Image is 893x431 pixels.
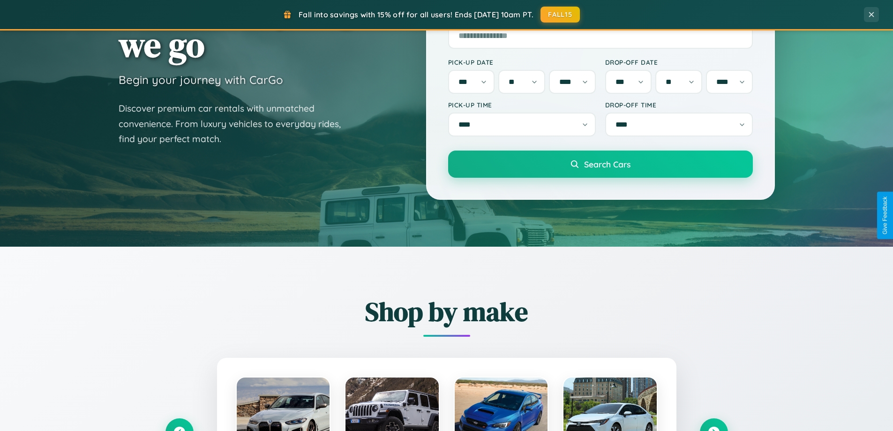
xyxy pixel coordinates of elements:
h2: Shop by make [165,294,728,330]
label: Pick-up Time [448,101,596,109]
label: Drop-off Time [605,101,753,109]
button: FALL15 [540,7,580,23]
p: Discover premium car rentals with unmatched convenience. From luxury vehicles to everyday rides, ... [119,101,353,147]
label: Pick-up Date [448,58,596,66]
label: Drop-off Date [605,58,753,66]
span: Fall into savings with 15% off for all users! Ends [DATE] 10am PT. [299,10,533,19]
div: Give Feedback [882,197,888,234]
h3: Begin your journey with CarGo [119,73,283,87]
span: Search Cars [584,159,630,169]
button: Search Cars [448,151,753,178]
